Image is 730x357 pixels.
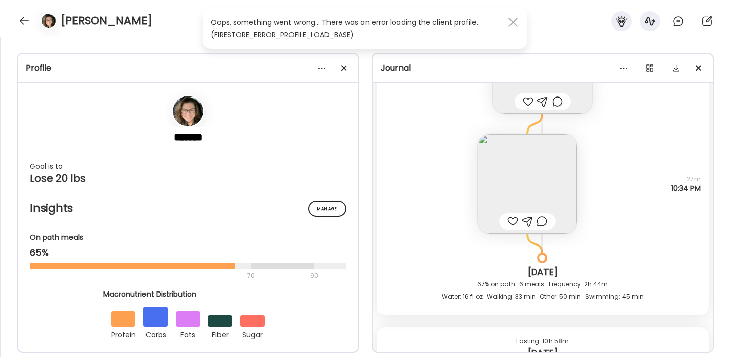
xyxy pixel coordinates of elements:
[176,327,200,341] div: fats
[385,335,701,347] div: Fasting: 10h 58m
[173,96,203,126] img: avatars%2FOEo1pt2Awdddw3GMlk10IIzCNdK2
[385,278,701,303] div: 67% on path · 6 meals · Frequency: 2h 44m Water: 16 fl oz · Walking: 33 min · Other: 50 min · Swi...
[211,16,503,41] div: Oops, something went wrong... There was an error loading the client profile. (FIRESTORE_ERROR_PRO...
[143,327,168,341] div: carbs
[30,247,346,259] div: 65%
[478,134,577,234] img: images%2FOEo1pt2Awdddw3GMlk10IIzCNdK2%2FtoNZ0YOJ1UsCRaXschA7%2FVWbTIX6EPaZKyxzCEIkV_240
[671,175,701,184] span: 27m
[30,232,346,243] div: On path meals
[103,289,273,300] div: Macronutrient Distribution
[308,201,346,217] div: Manage
[309,270,319,282] div: 90
[61,13,152,29] h4: [PERSON_NAME]
[30,201,346,216] h2: Insights
[671,184,701,193] span: 10:34 PM
[208,327,232,341] div: fiber
[381,62,705,74] div: Journal
[26,62,350,74] div: Profile
[30,172,346,184] div: Lose 20 lbs
[385,266,701,278] div: [DATE]
[30,160,346,172] div: Goal is to
[240,327,265,341] div: sugar
[30,270,307,282] div: 70
[111,327,135,341] div: protein
[42,14,56,28] img: avatars%2FOEo1pt2Awdddw3GMlk10IIzCNdK2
